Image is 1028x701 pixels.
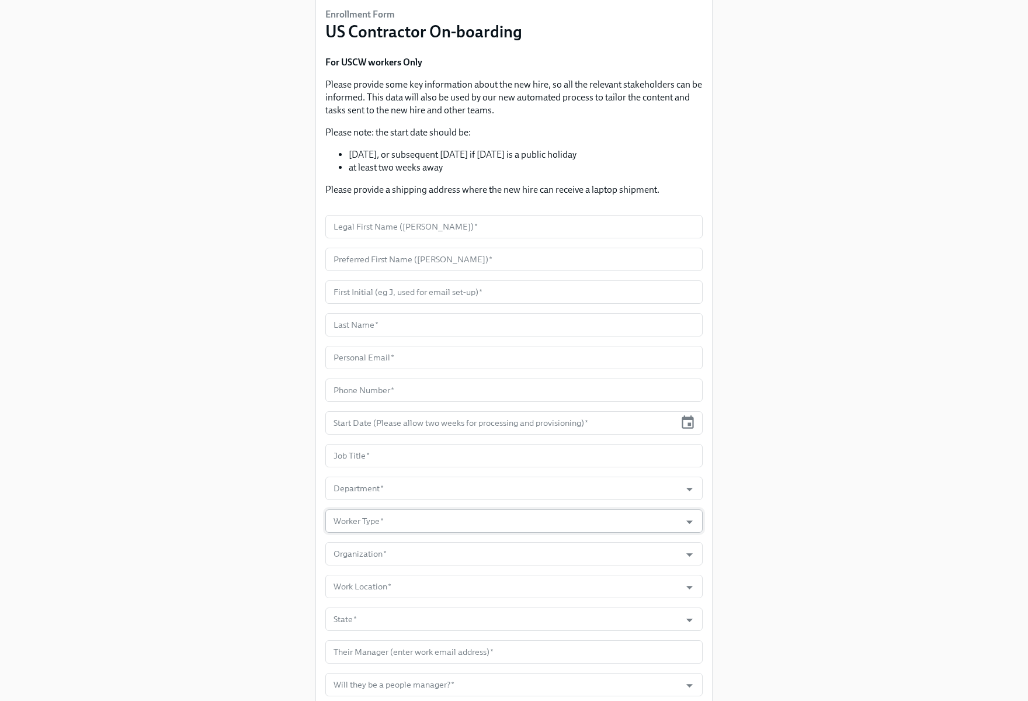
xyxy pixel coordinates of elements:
button: Open [680,676,699,695]
p: Please provide some key information about the new hire, so all the relevant stakeholders can be i... [325,78,703,117]
li: at least two weeks away [349,161,703,174]
li: [DATE], or subsequent [DATE] if [DATE] is a public holiday [349,148,703,161]
button: Open [680,480,699,498]
strong: For USCW workers Only [325,57,422,68]
h6: Enrollment Form [325,8,522,21]
button: Open [680,546,699,564]
p: Please provide a shipping address where the new hire can receive a laptop shipment. [325,183,703,196]
p: Please note: the start date should be: [325,126,703,139]
input: MM/DD/YYYY [325,411,675,435]
h3: US Contractor On-boarding [325,21,522,42]
button: Open [680,611,699,629]
button: Open [680,513,699,531]
button: Open [680,578,699,596]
